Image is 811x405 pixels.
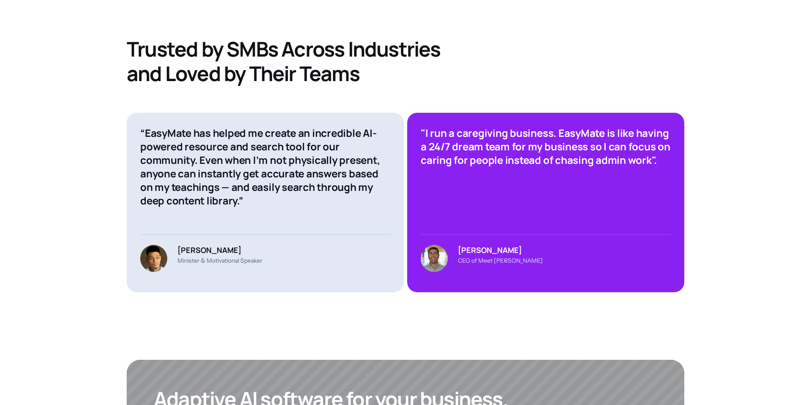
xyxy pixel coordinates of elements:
img: Customer testimonial by Johnny Chang [140,245,167,272]
h4: "I run a caregiving business. EasyMate is like having a 24/7 dream team for my business so I can ... [421,126,671,167]
p: CEO of Meet [PERSON_NAME] [458,257,543,264]
h2: Trusted by SMBs Across Industries and Loved by Their Teams [127,37,448,86]
h4: “EasyMate has helped me create an incredible AI-powered resource and search tool for our communit... [140,126,390,207]
h5: [PERSON_NAME] [458,245,543,255]
p: Minister & Motivational Speaker [177,257,262,264]
img: Customer testimonial from Simon Borumand [421,245,448,272]
h5: [PERSON_NAME] [177,245,262,255]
